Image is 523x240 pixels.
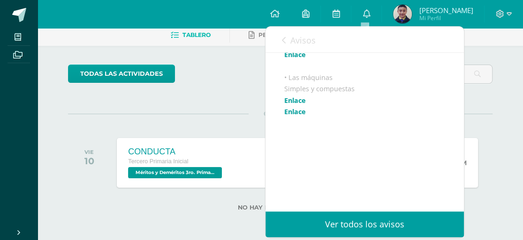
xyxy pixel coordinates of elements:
[393,5,412,23] img: d31fc14543e0c1a96a75f2de9e805c69.png
[84,149,94,155] div: VIE
[68,204,493,211] label: No hay más resultados
[265,211,464,237] a: Ver todos los avisos
[128,158,188,165] span: Tercero Primaria Inicial
[258,31,339,38] span: Pendientes de entrega
[419,6,473,15] span: [PERSON_NAME]
[171,28,211,43] a: Tablero
[68,65,175,83] a: todas las Actividades
[249,109,312,118] span: OCTUBRE
[84,155,94,167] div: 10
[284,50,306,59] a: Enlace
[290,35,316,46] span: Avisos
[284,96,306,105] a: Enlace
[182,31,211,38] span: Tablero
[419,14,473,22] span: Mi Perfil
[128,167,222,178] span: Méritos y Deméritos 3ro. Primaria ¨B¨ 'B'
[249,28,339,43] a: Pendientes de entrega
[284,107,306,116] a: Enlace
[128,147,224,157] div: CONDUCTA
